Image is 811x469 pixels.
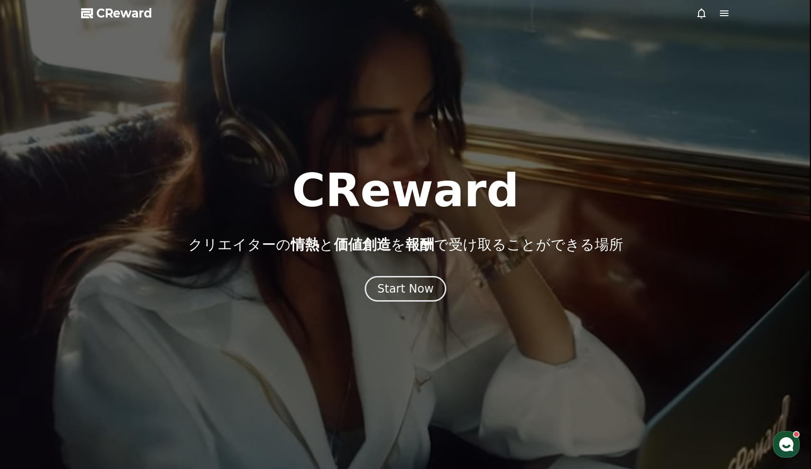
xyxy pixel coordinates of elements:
[378,281,434,296] div: Start Now
[24,315,41,322] span: Home
[365,285,447,294] a: Start Now
[405,236,434,253] span: 報酬
[63,301,122,324] a: Messages
[365,276,447,302] button: Start Now
[291,236,319,253] span: 情熱
[292,168,519,213] h1: CReward
[79,315,107,323] span: Messages
[81,6,152,21] a: CReward
[188,236,623,253] p: クリエイターの と を で受け取ることができる場所
[3,301,63,324] a: Home
[96,6,152,21] span: CReward
[122,301,182,324] a: Settings
[140,315,164,322] span: Settings
[334,236,391,253] span: 価値創造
